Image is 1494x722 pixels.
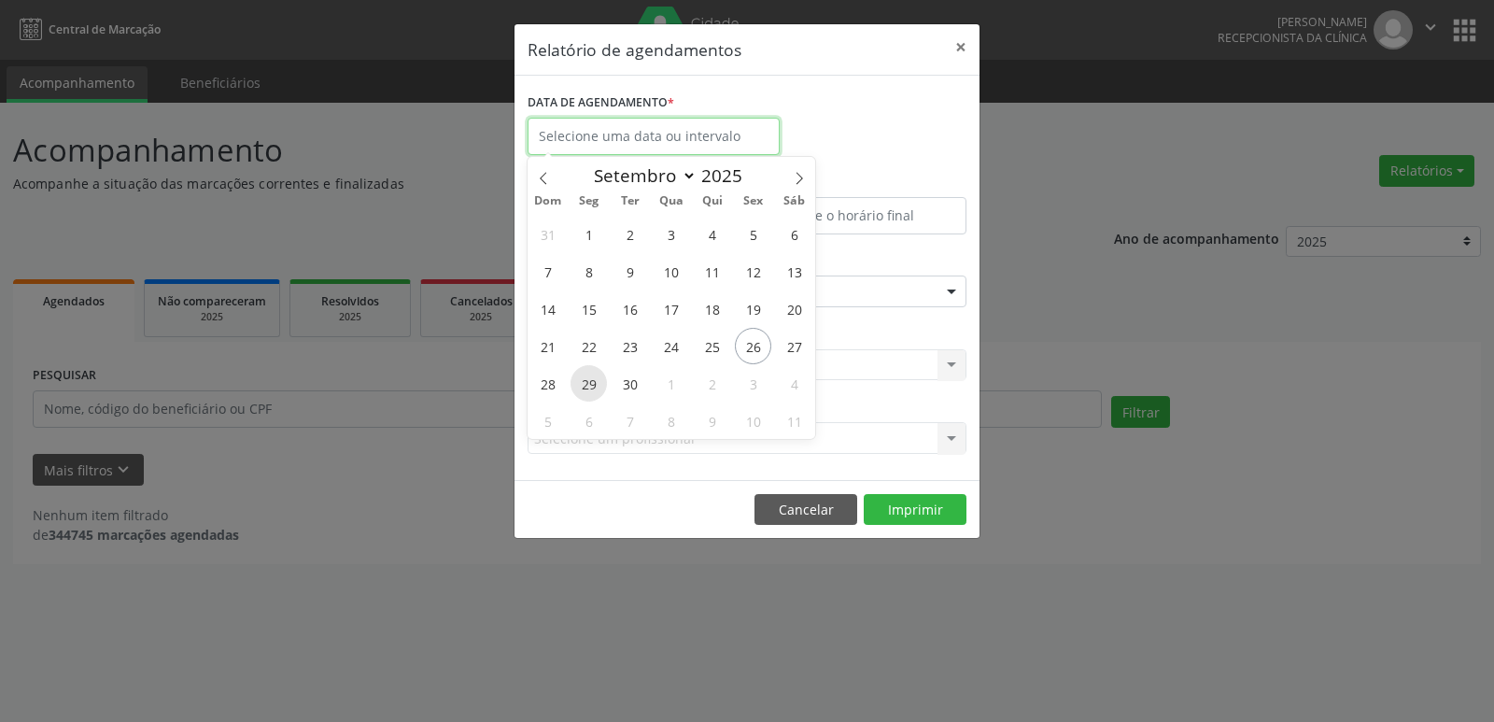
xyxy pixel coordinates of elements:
[735,365,771,402] span: Outubro 3, 2025
[529,365,566,402] span: Setembro 28, 2025
[528,89,674,118] label: DATA DE AGENDAMENTO
[694,253,730,290] span: Setembro 11, 2025
[776,365,812,402] span: Outubro 4, 2025
[569,195,610,207] span: Seg
[653,253,689,290] span: Setembro 10, 2025
[612,216,648,252] span: Setembro 2, 2025
[776,328,812,364] span: Setembro 27, 2025
[528,195,569,207] span: Dom
[735,403,771,439] span: Outubro 10, 2025
[529,216,566,252] span: Agosto 31, 2025
[528,37,741,62] h5: Relatório de agendamentos
[694,290,730,327] span: Setembro 18, 2025
[752,197,966,234] input: Selecione o horário final
[528,118,780,155] input: Selecione uma data ou intervalo
[571,253,607,290] span: Setembro 8, 2025
[694,403,730,439] span: Outubro 9, 2025
[776,403,812,439] span: Outubro 11, 2025
[733,195,774,207] span: Sex
[653,290,689,327] span: Setembro 17, 2025
[612,403,648,439] span: Outubro 7, 2025
[651,195,692,207] span: Qua
[571,328,607,364] span: Setembro 22, 2025
[571,290,607,327] span: Setembro 15, 2025
[735,328,771,364] span: Setembro 26, 2025
[752,168,966,197] label: ATÉ
[653,365,689,402] span: Outubro 1, 2025
[735,290,771,327] span: Setembro 19, 2025
[692,195,733,207] span: Qui
[612,328,648,364] span: Setembro 23, 2025
[864,494,966,526] button: Imprimir
[694,365,730,402] span: Outubro 2, 2025
[754,494,857,526] button: Cancelar
[529,328,566,364] span: Setembro 21, 2025
[612,290,648,327] span: Setembro 16, 2025
[529,403,566,439] span: Outubro 5, 2025
[776,216,812,252] span: Setembro 6, 2025
[571,216,607,252] span: Setembro 1, 2025
[571,365,607,402] span: Setembro 29, 2025
[776,290,812,327] span: Setembro 20, 2025
[735,216,771,252] span: Setembro 5, 2025
[571,403,607,439] span: Outubro 6, 2025
[610,195,651,207] span: Ter
[774,195,815,207] span: Sáb
[529,253,566,290] span: Setembro 7, 2025
[697,163,758,188] input: Year
[653,216,689,252] span: Setembro 3, 2025
[612,253,648,290] span: Setembro 9, 2025
[653,328,689,364] span: Setembro 24, 2025
[585,163,697,189] select: Month
[529,290,566,327] span: Setembro 14, 2025
[776,253,812,290] span: Setembro 13, 2025
[694,328,730,364] span: Setembro 25, 2025
[735,253,771,290] span: Setembro 12, 2025
[612,365,648,402] span: Setembro 30, 2025
[694,216,730,252] span: Setembro 4, 2025
[942,24,980,70] button: Close
[653,403,689,439] span: Outubro 8, 2025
